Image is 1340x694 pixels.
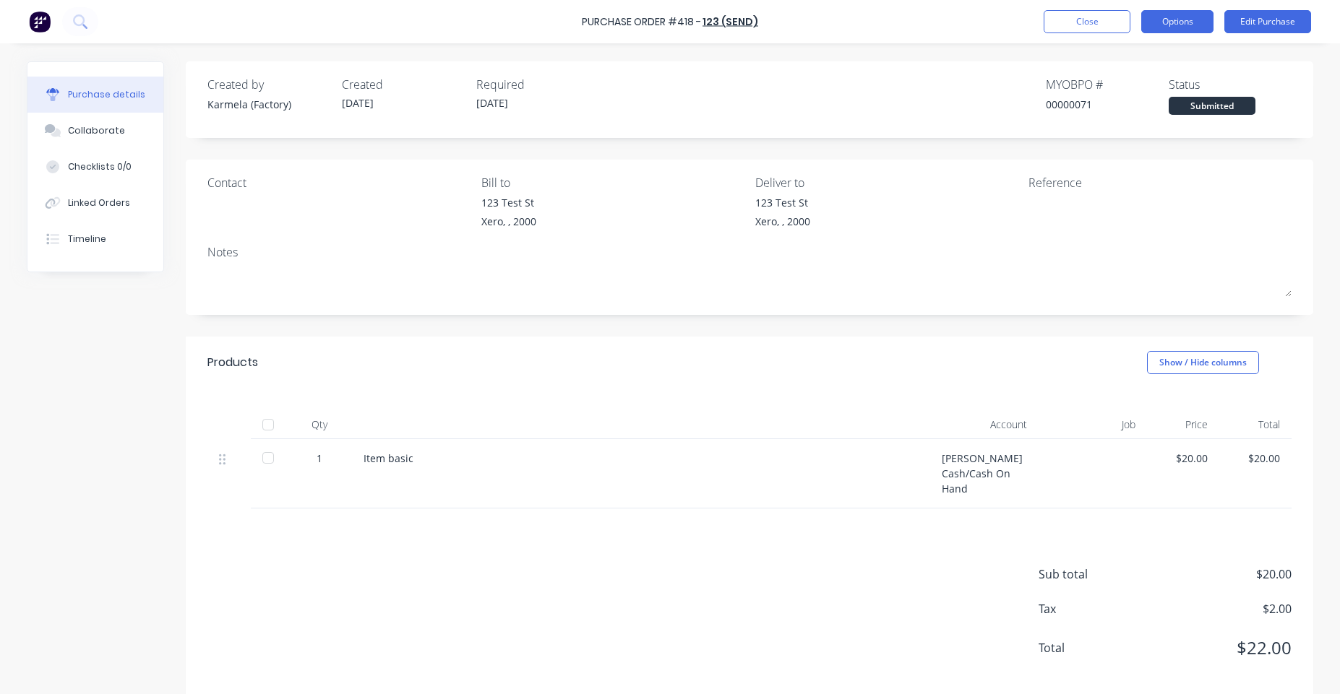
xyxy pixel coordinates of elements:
div: Account [930,410,1039,439]
button: Purchase details [27,77,163,113]
div: Submitted [1169,97,1255,115]
div: Status [1169,76,1292,93]
div: Karmela (Factory) [207,97,330,112]
span: $22.00 [1147,635,1292,661]
a: 123 (Send) [703,14,758,29]
div: 1 [299,451,340,466]
div: 00000071 [1046,97,1169,112]
span: Sub total [1039,565,1147,583]
div: MYOB PO # [1046,76,1169,93]
button: Timeline [27,221,163,257]
span: Total [1039,639,1147,656]
div: Timeline [68,233,106,246]
button: Show / Hide columns [1147,351,1259,374]
div: $20.00 [1159,451,1208,466]
div: [PERSON_NAME] Cash/Cash On Hand [930,439,1039,508]
div: 123 Test St [755,195,810,210]
div: Checklists 0/0 [68,160,132,173]
div: Required [476,76,599,93]
div: Price [1147,410,1219,439]
div: Item basic [364,451,919,466]
span: Tax [1039,600,1147,617]
div: Linked Orders [68,196,130,209]
div: Job [1039,410,1147,439]
div: 123 Test St [481,195,536,210]
div: Qty [287,410,352,439]
div: Xero, , 2000 [481,214,536,229]
img: Factory [29,11,51,32]
button: Options [1141,10,1214,33]
div: $20.00 [1231,451,1280,466]
div: Deliver to [755,174,1018,191]
button: Close [1044,10,1130,33]
div: Collaborate [68,124,125,137]
div: Purchase Order #418 - [582,14,701,30]
button: Checklists 0/0 [27,149,163,185]
div: Xero, , 2000 [755,214,810,229]
span: $20.00 [1147,565,1292,583]
span: $2.00 [1147,600,1292,617]
div: Purchase details [68,88,145,101]
div: Contact [207,174,471,191]
button: Collaborate [27,113,163,149]
div: Created by [207,76,330,93]
div: Notes [207,243,1292,261]
div: Reference [1028,174,1292,191]
button: Edit Purchase [1224,10,1311,33]
div: Products [207,354,258,371]
div: Total [1219,410,1292,439]
div: Bill to [481,174,744,191]
button: Linked Orders [27,185,163,221]
div: Created [342,76,465,93]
